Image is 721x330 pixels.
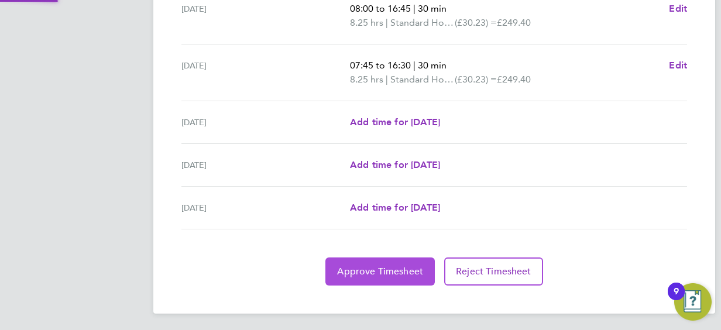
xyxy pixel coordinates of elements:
a: Add time for [DATE] [350,115,440,129]
span: 8.25 hrs [350,74,383,85]
span: | [413,60,416,71]
span: | [386,74,388,85]
span: Edit [669,60,687,71]
a: Edit [669,59,687,73]
span: Standard Hourly [390,16,455,30]
span: 08:00 to 16:45 [350,3,411,14]
button: Approve Timesheet [325,257,435,286]
span: Add time for [DATE] [350,159,440,170]
span: | [413,3,416,14]
span: £249.40 [497,17,531,28]
span: 30 min [418,60,447,71]
a: Edit [669,2,687,16]
span: 07:45 to 16:30 [350,60,411,71]
span: 30 min [418,3,447,14]
span: Standard Hourly [390,73,455,87]
span: Add time for [DATE] [350,116,440,128]
span: Edit [669,3,687,14]
button: Reject Timesheet [444,257,543,286]
span: Approve Timesheet [337,266,423,277]
span: (£30.23) = [455,17,497,28]
span: | [386,17,388,28]
a: Add time for [DATE] [350,158,440,172]
span: Add time for [DATE] [350,202,440,213]
span: Reject Timesheet [456,266,531,277]
div: [DATE] [181,2,350,30]
div: [DATE] [181,158,350,172]
div: [DATE] [181,201,350,215]
span: (£30.23) = [455,74,497,85]
button: Open Resource Center, 9 new notifications [674,283,712,321]
div: [DATE] [181,115,350,129]
div: [DATE] [181,59,350,87]
a: Add time for [DATE] [350,201,440,215]
span: 8.25 hrs [350,17,383,28]
div: 9 [674,291,679,307]
span: £249.40 [497,74,531,85]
